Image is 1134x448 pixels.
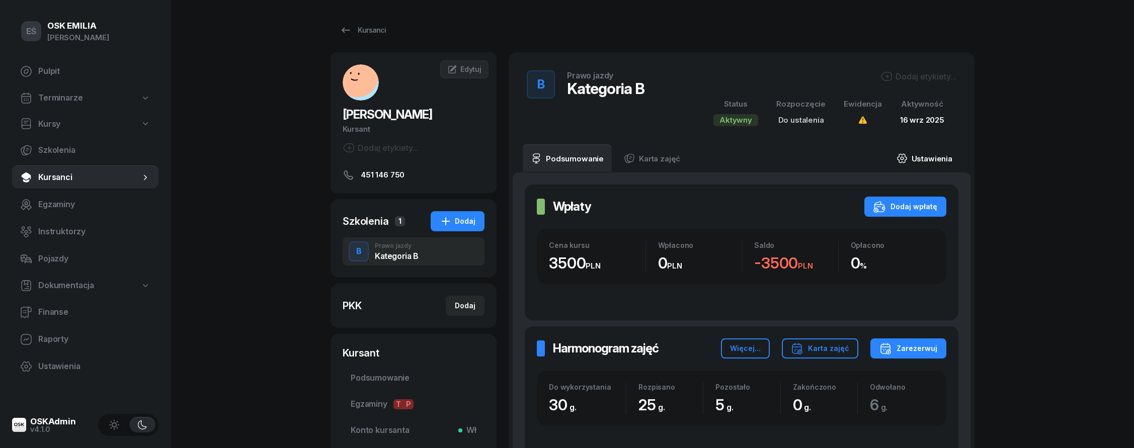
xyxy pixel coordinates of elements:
div: Status [713,98,758,111]
div: 3500 [549,254,645,273]
a: Instruktorzy [12,220,158,244]
div: Kursant [343,123,484,136]
button: Zarezerwuj [870,338,946,359]
span: 5 [715,396,739,414]
span: 0 [793,396,817,414]
div: Kategoria B [567,79,644,98]
button: BPrawo jazdyKategoria B [343,237,484,265]
div: -3500 [754,254,838,273]
div: Do wykorzystania [549,383,626,391]
a: Finanse [12,300,158,324]
span: Do ustalenia [778,115,824,125]
img: logo-xs@2x.png [12,418,26,432]
div: Zarezerwuj [879,342,937,354]
button: Dodaj [446,296,484,316]
div: Więcej... [730,342,761,354]
a: EgzaminyTP [343,392,484,416]
small: g. [804,402,811,412]
span: Kursy [38,118,60,131]
div: 0 [851,254,935,273]
div: B [352,243,366,260]
a: Edytuj [440,60,489,78]
span: [PERSON_NAME] [343,107,432,122]
div: Kursant [343,346,484,360]
div: OSK EMILIA [47,22,109,30]
div: Opłacono [851,241,935,249]
div: B [533,74,549,95]
h2: Wpłaty [553,199,591,215]
span: Pojazdy [38,252,150,265]
span: Instruktorzy [38,225,150,238]
div: Wpłacono [658,241,742,249]
small: g. [881,402,888,412]
h2: Harmonogram zajęć [553,340,659,356]
div: PKK [343,299,362,313]
a: Dokumentacja [12,274,158,297]
a: 451 146 750 [343,169,484,181]
div: Pozostało [715,383,780,391]
div: OSKAdmin [30,417,76,426]
div: Prawo jazdy [567,71,613,79]
span: Kursanci [38,171,140,184]
span: EŚ [26,27,37,36]
span: Szkolenia [38,144,150,157]
div: Dodaj [440,215,475,227]
a: Podsumowanie [523,144,612,172]
a: Konto kursantaWł [343,418,484,442]
button: B [527,70,555,99]
div: Szkolenia [343,214,389,228]
span: Pulpit [38,65,150,78]
span: T [393,399,403,409]
div: Cena kursu [549,241,645,249]
small: PLN [586,261,601,271]
div: Kursanci [340,24,386,36]
a: Ustawienia [12,354,158,379]
small: PLN [667,261,682,271]
div: v4.1.0 [30,426,76,433]
div: Rozpisano [638,383,703,391]
span: P [403,399,414,409]
button: Dodaj wpłatę [864,197,946,217]
button: Więcej... [721,338,770,359]
span: Finanse [38,306,150,319]
div: Ewidencja [844,98,882,111]
small: g. [658,402,665,412]
div: Aktywność [900,98,944,111]
span: Raporty [38,333,150,346]
a: Szkolenia [12,138,158,162]
a: Raporty [12,327,158,351]
span: Egzaminy [351,398,476,411]
small: PLN [798,261,813,271]
div: Odwołano [870,383,934,391]
a: Karta zajęć [616,144,688,172]
div: [PERSON_NAME] [47,31,109,44]
div: Rozpoczęcie [776,98,826,111]
div: Dodaj wpłatę [873,201,937,213]
span: 25 [638,396,670,414]
span: Podsumowanie [351,372,476,385]
div: Aktywny [713,114,758,126]
a: Terminarze [12,86,158,110]
div: Prawo jazdy [375,243,419,249]
div: Saldo [754,241,838,249]
a: Podsumowanie [343,366,484,390]
small: % [860,261,867,271]
span: Dokumentacja [38,279,94,292]
span: Edytuj [460,65,481,73]
span: 30 [549,396,581,414]
button: Dodaj etykiety... [343,142,419,154]
div: 16 wrz 2025 [900,114,944,127]
small: g. [570,402,577,412]
span: Terminarze [38,92,83,105]
span: Konto kursanta [351,424,476,437]
div: Zakończono [793,383,857,391]
a: Kursanci [12,165,158,190]
span: 6 [870,396,893,414]
span: Ustawienia [38,360,150,373]
button: Dodaj etykiety... [880,70,956,82]
button: Dodaj [431,211,484,231]
span: Wł [462,424,476,437]
a: Kursy [12,113,158,136]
